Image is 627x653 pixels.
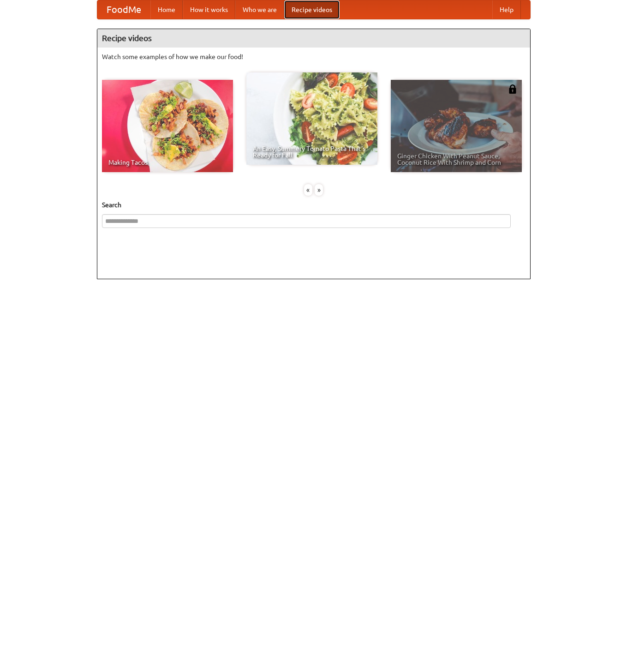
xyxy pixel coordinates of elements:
h5: Search [102,200,525,210]
a: Who we are [235,0,284,19]
a: FoodMe [97,0,150,19]
div: « [304,184,312,196]
a: An Easy, Summery Tomato Pasta That's Ready for Fall [246,72,377,165]
a: Home [150,0,183,19]
img: 483408.png [508,84,517,94]
a: Making Tacos [102,80,233,172]
div: » [315,184,323,196]
p: Watch some examples of how we make our food! [102,52,525,61]
a: Help [492,0,521,19]
span: An Easy, Summery Tomato Pasta That's Ready for Fall [253,145,371,158]
a: Recipe videos [284,0,340,19]
h4: Recipe videos [97,29,530,48]
a: How it works [183,0,235,19]
span: Making Tacos [108,159,227,166]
